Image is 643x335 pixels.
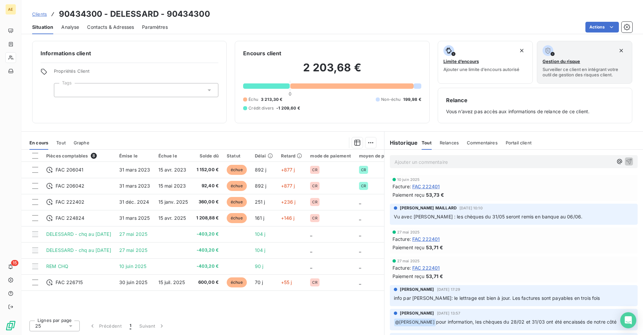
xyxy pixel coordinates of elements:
span: 30 juin 2025 [119,279,148,285]
span: Facture : [392,183,411,190]
span: -403,20 € [196,231,219,238]
span: 92,40 € [196,183,219,189]
div: AE [5,4,16,15]
span: DELESSARD - chq au [DATE] [46,247,111,253]
span: CR [312,200,317,204]
span: Vu avec [PERSON_NAME] : les chèques du 31/05 seront remis en banque au 06/06. [394,214,583,219]
span: Facture : [392,264,411,271]
span: 199,98 € [403,96,421,103]
span: 8 [91,153,97,159]
span: échue [227,181,247,191]
span: Clients [32,11,47,17]
button: Actions [585,22,619,32]
span: FAC 222401 [412,264,440,271]
span: 892 j [255,167,267,173]
span: Paiement reçu [392,273,425,280]
span: Paiement reçu [392,244,425,251]
div: Retard [281,153,302,158]
span: 10 juin 2025 [119,263,147,269]
span: 70 j [255,279,263,285]
span: _ [359,279,361,285]
span: 10 juin 2025 [397,178,420,182]
span: 15 mai 2023 [158,183,186,189]
h6: Encours client [243,49,281,57]
button: Limite d’encoursAjouter une limite d’encours autorisé [438,41,533,84]
span: 1 [130,323,131,329]
span: Ajouter une limite d’encours autorisé [443,67,519,72]
span: FAC 206041 [56,166,84,173]
span: 90 j [255,263,264,269]
span: 600,00 € [196,279,219,286]
span: 53,73 € [426,191,444,198]
div: Délai [255,153,273,158]
span: -403,20 € [196,247,219,254]
span: +877 j [281,167,295,173]
span: Analyse [61,24,79,30]
span: Tout [422,140,432,145]
span: +146 j [281,215,295,221]
span: 15 [11,260,18,266]
span: 161 j [255,215,265,221]
span: En cours [29,140,48,145]
span: +877 j [281,183,295,189]
span: CR [312,216,317,220]
span: _ [359,263,361,269]
span: FAC 206042 [56,183,85,189]
span: Contacts & Adresses [87,24,134,30]
span: 360,00 € [196,199,219,205]
div: Échue le [158,153,188,158]
span: Surveiller ce client en intégrant votre outil de gestion des risques client. [543,67,627,77]
h2: 2 203,68 € [243,61,421,81]
span: Tout [56,140,66,145]
span: FAC 222401 [412,236,440,243]
div: mode de paiement [310,153,351,158]
span: FAC 222401 [412,183,440,190]
span: -403,20 € [196,263,219,270]
span: 31 mars 2023 [119,183,150,189]
span: Commentaires [467,140,498,145]
span: Crédit divers [248,105,274,111]
span: _ [310,247,312,253]
span: 27 mai 2025 [397,230,420,234]
span: Paiement reçu [392,191,425,198]
div: moyen de paiement [359,153,403,158]
span: [PERSON_NAME] MAILLARD [400,205,457,211]
span: 53,71 € [426,244,443,251]
span: pour information, les chèques du 28/02 et 31/03 ont été encaissés de notre côté [436,319,617,325]
span: Graphe [74,140,89,145]
span: 53,71 € [426,273,443,280]
span: 27 mai 2025 [397,259,420,263]
h3: 90434300 - DELESSARD - 90434300 [59,8,210,20]
span: _ [359,215,361,221]
span: +55 j [281,279,292,285]
div: Statut [227,153,247,158]
span: Relances [440,140,459,145]
span: échue [227,213,247,223]
span: 892 j [255,183,267,189]
span: 1 152,00 € [196,166,219,173]
span: 31 mars 2023 [119,167,150,173]
span: _ [310,231,312,237]
span: CR [361,168,366,172]
span: Paramètres [142,24,168,30]
span: CR [361,184,366,188]
span: Propriétés Client [54,68,218,78]
button: Suivant [135,319,169,333]
span: CR [312,184,317,188]
span: _ [359,247,361,253]
span: 3 213,30 € [261,96,283,103]
span: -1 209,60 € [276,105,300,111]
span: 31 déc. 2024 [119,199,149,205]
span: FAC 222402 [56,199,85,205]
span: 104 j [255,247,266,253]
span: Gestion du risque [543,59,580,64]
span: 15 avr. 2025 [158,215,186,221]
span: 15 juil. 2025 [158,279,185,285]
h6: Historique [384,139,418,147]
div: Pièces comptables [46,153,111,159]
span: FAC 226715 [56,279,83,286]
span: 104 j [255,231,266,237]
button: 1 [126,319,135,333]
span: @ [PERSON_NAME] [394,319,436,326]
span: [DATE] 17:29 [437,287,460,291]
